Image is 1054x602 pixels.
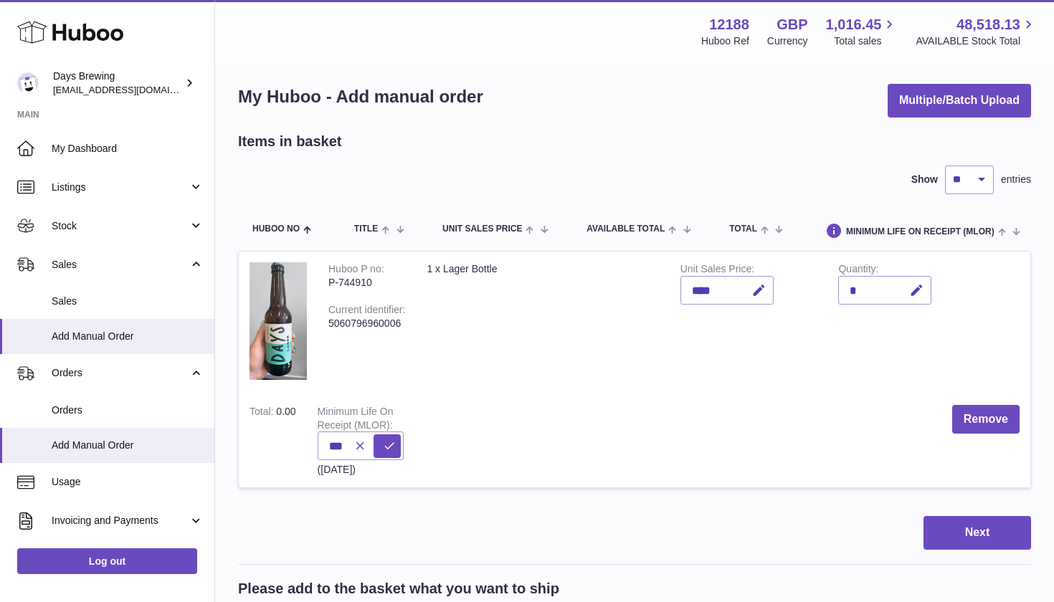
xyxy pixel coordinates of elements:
span: Listings [52,181,189,194]
span: Orders [52,366,189,380]
span: AVAILABLE Total [587,224,665,234]
div: ([DATE]) [318,463,404,477]
span: Stock [52,219,189,233]
span: Invoicing and Payments [52,514,189,527]
span: Minimum Life On Receipt (MLOR) [846,227,994,236]
strong: 12188 [709,15,749,34]
button: Multiple/Batch Upload [888,84,1031,118]
label: Show [911,173,938,186]
button: Next [924,516,1031,550]
div: Days Brewing [53,70,182,97]
span: Add Manual Order [52,439,204,452]
td: 1 x Lager Bottle [416,252,669,393]
span: Title [354,224,378,234]
span: My Dashboard [52,142,204,156]
span: Total [729,224,757,234]
span: Add Manual Order [52,330,204,343]
a: 1,016.45 Total sales [826,15,898,48]
button: Remove [952,405,1020,434]
h2: Please add to the basket what you want to ship [238,579,559,598]
span: Sales [52,258,189,272]
span: Usage [52,475,204,489]
strong: GBP [777,15,807,34]
div: Currency [767,34,808,48]
div: Current identifier [328,304,405,319]
label: Unit Sales Price [680,263,754,278]
h2: Items in basket [238,132,342,151]
span: 48,518.13 [956,15,1020,34]
span: Huboo no [252,224,300,234]
img: helena@daysbrewing.com [17,72,39,94]
span: Unit Sales Price [442,224,522,234]
div: Huboo P no [328,263,384,278]
img: 1 x Lager Bottle [250,262,307,380]
span: Total sales [834,34,898,48]
span: 1,016.45 [826,15,882,34]
label: Quantity [838,263,878,278]
span: Orders [52,403,204,417]
span: AVAILABLE Stock Total [916,34,1037,48]
label: Minimum Life On Receipt (MLOR) [318,406,394,434]
div: 5060796960006 [328,317,405,330]
h1: My Huboo - Add manual order [238,85,483,108]
span: Sales [52,295,204,308]
span: 0.00 [276,406,295,417]
span: [EMAIL_ADDRESS][DOMAIN_NAME] [53,84,211,95]
a: Log out [17,548,197,574]
label: Total [250,406,276,421]
a: 48,518.13 AVAILABLE Stock Total [916,15,1037,48]
span: entries [1001,173,1031,186]
div: P-744910 [328,276,405,290]
div: Huboo Ref [701,34,749,48]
